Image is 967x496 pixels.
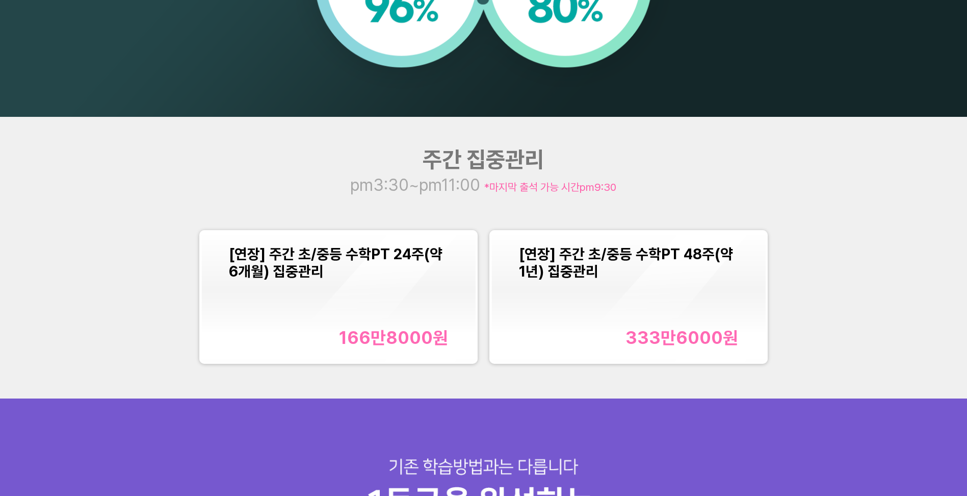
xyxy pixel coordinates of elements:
span: [연장] 주간 초/중등 수학PT 24주(약 6개월) 집중관리 [229,245,442,280]
span: 주간 집중관리 [423,146,544,173]
div: 333만6000 원 [625,327,738,348]
span: [연장] 주간 초/중등 수학PT 48주(약 1년) 집중관리 [519,245,733,280]
span: *마지막 출석 가능 시간 pm9:30 [484,181,616,193]
span: pm3:30~pm11:00 [350,175,484,195]
div: 166만8000 원 [339,327,448,348]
